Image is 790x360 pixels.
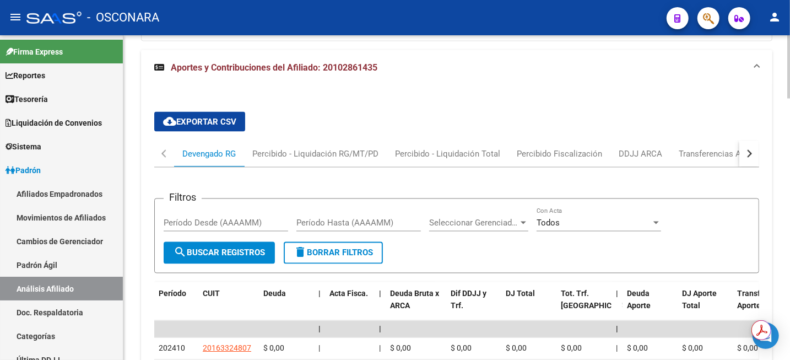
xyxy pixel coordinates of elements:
[612,282,623,331] datatable-header-cell: |
[159,344,185,353] span: 202410
[429,218,518,228] span: Seleccionar Gerenciador
[737,344,758,353] span: $ 0,00
[679,148,757,160] div: Transferencias ARCA
[182,148,236,160] div: Devengado RG
[623,282,678,331] datatable-header-cell: Deuda Aporte
[561,344,582,353] span: $ 0,00
[198,282,259,331] datatable-header-cell: CUIT
[375,282,386,331] datatable-header-cell: |
[616,289,618,298] span: |
[163,117,236,127] span: Exportar CSV
[386,282,446,331] datatable-header-cell: Deuda Bruta x ARCA
[561,289,636,311] span: Tot. Trf. [GEOGRAPHIC_DATA]
[171,62,377,73] span: Aportes y Contribuciones del Afiliado: 20102861435
[6,69,45,82] span: Reportes
[616,344,618,353] span: |
[9,10,22,24] mat-icon: menu
[203,344,251,353] span: 20163324807
[395,148,500,160] div: Percibido - Liquidación Total
[259,282,314,331] datatable-header-cell: Deuda
[263,344,284,353] span: $ 0,00
[682,289,717,311] span: DJ Aporte Total
[446,282,501,331] datatable-header-cell: Dif DDJJ y Trf.
[506,344,527,353] span: $ 0,00
[506,289,535,298] span: DJ Total
[164,242,275,264] button: Buscar Registros
[318,344,320,353] span: |
[154,112,245,132] button: Exportar CSV
[517,148,602,160] div: Percibido Fiscalización
[556,282,612,331] datatable-header-cell: Tot. Trf. Bruto
[141,50,772,85] mat-expansion-panel-header: Aportes y Contribuciones del Afiliado: 20102861435
[6,117,102,129] span: Liquidación de Convenios
[263,289,286,298] span: Deuda
[682,344,703,353] span: $ 0,00
[318,325,321,334] span: |
[379,344,381,353] span: |
[379,325,381,334] span: |
[627,344,648,353] span: $ 0,00
[6,46,63,58] span: Firma Express
[390,289,439,311] span: Deuda Bruta x ARCA
[6,164,41,176] span: Padrón
[737,289,778,311] span: Transferido Aporte
[501,282,556,331] datatable-header-cell: DJ Total
[174,248,265,258] span: Buscar Registros
[451,344,472,353] span: $ 0,00
[6,93,48,105] span: Tesorería
[329,289,368,298] span: Acta Fisca.
[390,344,411,353] span: $ 0,00
[284,242,383,264] button: Borrar Filtros
[325,282,375,331] datatable-header-cell: Acta Fisca.
[379,289,381,298] span: |
[154,282,198,331] datatable-header-cell: Período
[537,218,560,228] span: Todos
[159,289,186,298] span: Período
[627,289,651,311] span: Deuda Aporte
[318,289,321,298] span: |
[294,246,307,259] mat-icon: delete
[203,289,220,298] span: CUIT
[451,289,486,311] span: Dif DDJJ y Trf.
[616,325,618,334] span: |
[733,282,788,331] datatable-header-cell: Transferido Aporte
[163,115,176,128] mat-icon: cloud_download
[6,141,41,153] span: Sistema
[174,246,187,259] mat-icon: search
[164,190,202,206] h3: Filtros
[87,6,159,30] span: - OSCONARA
[314,282,325,331] datatable-header-cell: |
[768,10,781,24] mat-icon: person
[252,148,378,160] div: Percibido - Liquidación RG/MT/PD
[619,148,662,160] div: DDJJ ARCA
[294,248,373,258] span: Borrar Filtros
[678,282,733,331] datatable-header-cell: DJ Aporte Total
